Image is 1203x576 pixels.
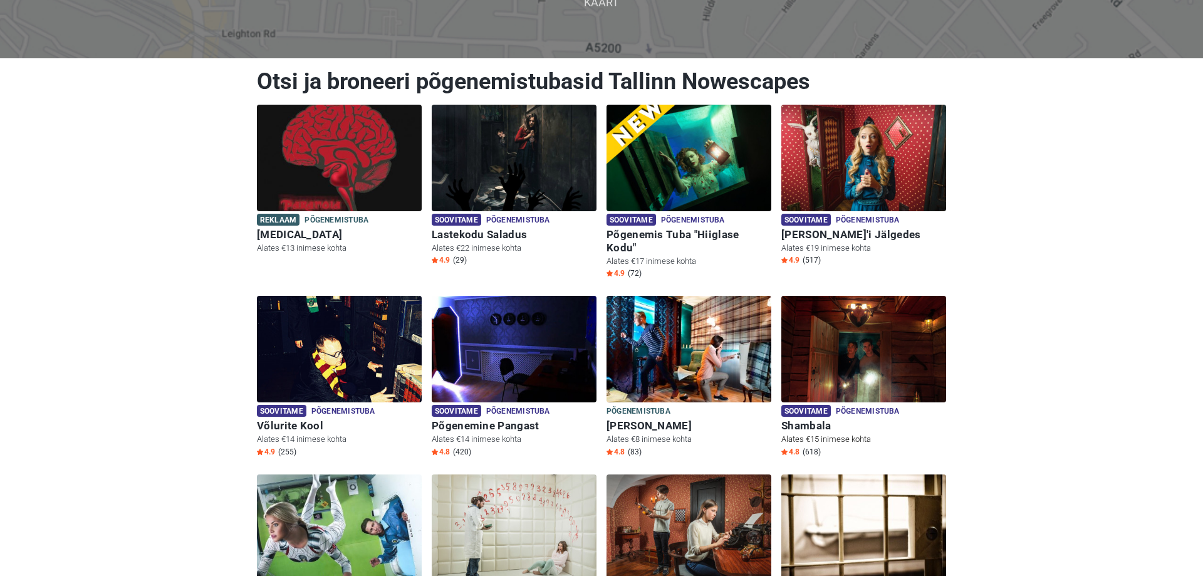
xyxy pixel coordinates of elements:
[305,214,368,228] span: Põgenemistuba
[607,447,625,457] span: 4.8
[257,296,422,402] img: Võlurite Kool
[781,434,946,445] p: Alates €15 inimese kohta
[257,296,422,459] a: Võlurite Kool Soovitame Põgenemistuba Võlurite Kool Alates €14 inimese kohta Star4.9 (255)
[432,228,596,241] h6: Lastekodu Saladus
[607,105,771,211] img: Põgenemis Tuba "Hiiglase Kodu"
[432,447,450,457] span: 4.8
[453,255,467,265] span: (29)
[257,405,306,417] span: Soovitame
[607,228,771,254] h6: Põgenemis Tuba "Hiiglase Kodu"
[607,105,771,281] a: Põgenemis Tuba "Hiiglase Kodu" Soovitame Põgenemistuba Põgenemis Tuba "Hiiglase Kodu" Alates €17 ...
[781,105,946,268] a: Alice'i Jälgedes Soovitame Põgenemistuba [PERSON_NAME]'i Jälgedes Alates €19 inimese kohta Star4....
[432,255,450,265] span: 4.9
[432,296,596,402] img: Põgenemine Pangast
[628,447,642,457] span: (83)
[803,255,821,265] span: (517)
[781,296,946,459] a: Shambala Soovitame Põgenemistuba Shambala Alates €15 inimese kohta Star4.8 (618)
[432,105,596,211] img: Lastekodu Saladus
[781,449,788,455] img: Star
[781,243,946,254] p: Alates €19 inimese kohta
[486,405,550,419] span: Põgenemistuba
[607,296,771,459] a: Sherlock Holmes Põgenemistuba [PERSON_NAME] Alates €8 inimese kohta Star4.8 (83)
[311,405,375,419] span: Põgenemistuba
[781,228,946,241] h6: [PERSON_NAME]'i Jälgedes
[803,447,821,457] span: (618)
[781,255,799,265] span: 4.9
[836,405,900,419] span: Põgenemistuba
[836,214,900,228] span: Põgenemistuba
[781,447,799,457] span: 4.8
[781,296,946,402] img: Shambala
[607,419,771,432] h6: [PERSON_NAME]
[432,296,596,459] a: Põgenemine Pangast Soovitame Põgenemistuba Põgenemine Pangast Alates €14 inimese kohta Star4.8 (420)
[781,105,946,211] img: Alice'i Jälgedes
[257,434,422,445] p: Alates €14 inimese kohta
[257,68,946,95] h1: Otsi ja broneeri põgenemistubasid Tallinn Nowescapes
[432,405,481,417] span: Soovitame
[432,105,596,268] a: Lastekodu Saladus Soovitame Põgenemistuba Lastekodu Saladus Alates €22 inimese kohta Star4.9 (29)
[432,434,596,445] p: Alates €14 inimese kohta
[607,449,613,455] img: Star
[607,270,613,276] img: Star
[432,449,438,455] img: Star
[257,449,263,455] img: Star
[257,214,299,226] span: Reklaam
[781,419,946,432] h6: Shambala
[278,447,296,457] span: (255)
[661,214,725,228] span: Põgenemistuba
[257,419,422,432] h6: Võlurite Kool
[628,268,642,278] span: (72)
[607,214,656,226] span: Soovitame
[432,257,438,263] img: Star
[257,447,275,457] span: 4.9
[781,257,788,263] img: Star
[781,214,831,226] span: Soovitame
[257,105,422,211] img: Paranoia
[257,243,422,254] p: Alates €13 inimese kohta
[432,243,596,254] p: Alates €22 inimese kohta
[432,214,481,226] span: Soovitame
[257,105,422,256] a: Paranoia Reklaam Põgenemistuba [MEDICAL_DATA] Alates €13 inimese kohta
[607,405,670,419] span: Põgenemistuba
[607,256,771,267] p: Alates €17 inimese kohta
[486,214,550,228] span: Põgenemistuba
[781,405,831,417] span: Soovitame
[607,268,625,278] span: 4.9
[257,228,422,241] h6: [MEDICAL_DATA]
[453,447,471,457] span: (420)
[607,434,771,445] p: Alates €8 inimese kohta
[607,296,771,402] img: Sherlock Holmes
[432,419,596,432] h6: Põgenemine Pangast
